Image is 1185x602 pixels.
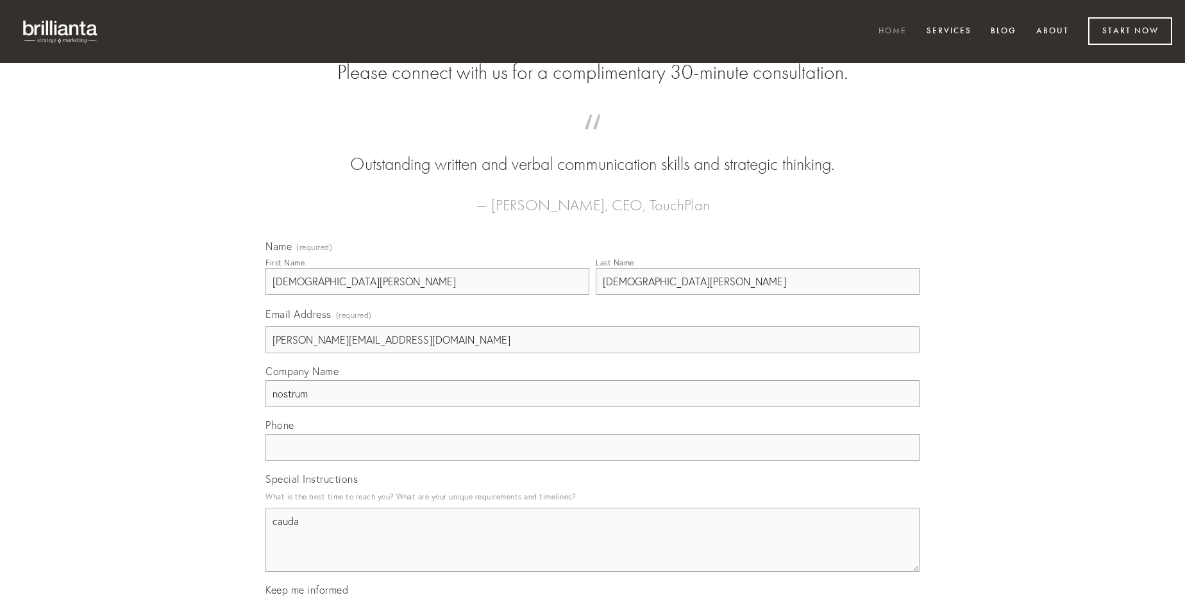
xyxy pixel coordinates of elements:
[286,127,899,152] span: “
[265,488,920,505] p: What is the best time to reach you? What are your unique requirements and timelines?
[265,508,920,572] textarea: cauda
[870,21,915,42] a: Home
[918,21,980,42] a: Services
[596,258,634,267] div: Last Name
[265,240,292,253] span: Name
[265,472,358,485] span: Special Instructions
[982,21,1025,42] a: Blog
[336,306,372,324] span: (required)
[265,419,294,431] span: Phone
[265,308,332,321] span: Email Address
[265,258,305,267] div: First Name
[13,13,109,50] img: brillianta - research, strategy, marketing
[265,60,920,85] h2: Please connect with us for a complimentary 30-minute consultation.
[1028,21,1077,42] a: About
[265,365,339,378] span: Company Name
[265,583,348,596] span: Keep me informed
[296,244,332,251] span: (required)
[286,177,899,218] figcaption: — [PERSON_NAME], CEO, TouchPlan
[286,127,899,177] blockquote: Outstanding written and verbal communication skills and strategic thinking.
[1088,17,1172,45] a: Start Now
